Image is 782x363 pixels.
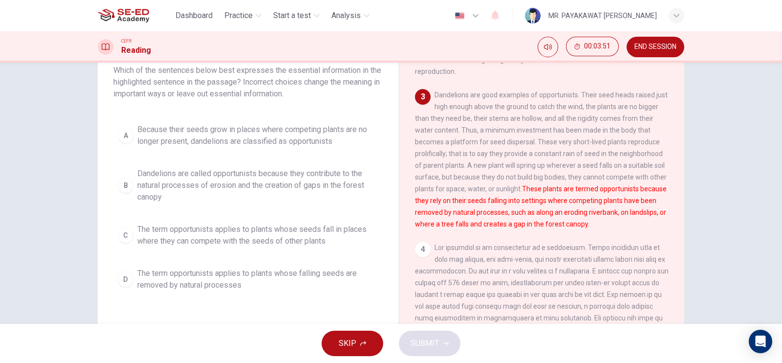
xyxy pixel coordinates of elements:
[566,37,619,57] div: Hide
[224,10,253,22] span: Practice
[525,8,541,23] img: Profile picture
[220,7,265,24] button: Practice
[113,65,383,100] span: Which of the sentences below best expresses the essential information in the highlighted sentence...
[118,178,133,193] div: B
[172,7,217,24] button: Dashboard
[538,37,558,57] div: Mute
[415,89,431,105] div: 3
[118,128,133,143] div: A
[327,7,373,24] button: Analysis
[113,263,383,295] button: DThe term opportunists applies to plants whose falling seeds are removed by natural processes
[339,337,356,350] span: SKIP
[634,43,676,51] span: END SESSION
[137,224,379,247] span: The term opportunists applies to plants whose seeds fall in places where they can compete with th...
[627,37,684,57] button: END SESSION
[415,185,667,228] font: These plants are termed opportunists because they rely on their seeds falling into settings where...
[113,219,383,251] button: CThe term opportunists applies to plants whose seeds fall in places where they can compete with t...
[322,331,383,356] button: SKIP
[273,10,311,22] span: Start a test
[175,10,213,22] span: Dashboard
[98,6,149,25] img: SE-ED Academy logo
[749,330,772,353] div: Open Intercom Messenger
[137,124,379,147] span: Because their seeds grow in places where competing plants are no longer present, dandelions are c...
[137,168,379,203] span: Dandelions are called opportunists because they contribute to the natural processes of erosion an...
[118,272,133,287] div: D
[113,163,383,207] button: BDandelions are called opportunists because they contribute to the natural processes of erosion a...
[415,91,668,228] span: Dandelions are good examples of opportunists. Their seed heads raised just high enough above the ...
[331,10,361,22] span: Analysis
[566,37,619,56] button: 00:03:51
[113,119,383,152] button: ABecause their seeds grow in places where competing plants are no longer present, dandelions are ...
[454,12,466,20] img: en
[121,45,151,56] h1: Reading
[98,6,172,25] a: SE-ED Academy logo
[121,38,131,45] span: CEFR
[118,227,133,243] div: C
[269,7,324,24] button: Start a test
[415,242,431,257] div: 4
[548,10,657,22] div: MR. PAYAKAWAT [PERSON_NAME]
[584,43,610,50] span: 00:03:51
[137,268,379,291] span: The term opportunists applies to plants whose falling seeds are removed by natural processes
